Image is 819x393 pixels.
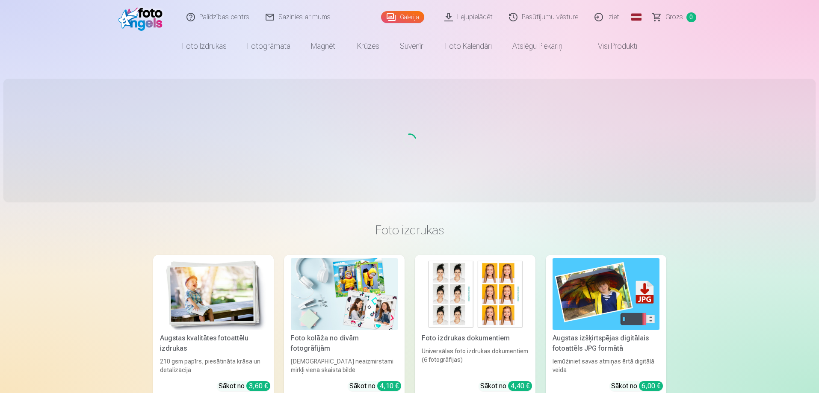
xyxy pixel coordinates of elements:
[219,381,270,391] div: Sākot no
[549,357,663,374] div: Iemūžiniet savas atmiņas ērtā digitālā veidā
[418,347,532,374] div: Universālas foto izdrukas dokumentiem (6 fotogrāfijas)
[508,381,532,391] div: 4,40 €
[347,34,390,58] a: Krūzes
[686,12,696,22] span: 0
[160,258,267,330] img: Augstas kvalitātes fotoattēlu izdrukas
[157,357,270,374] div: 210 gsm papīrs, piesātināta krāsa un detalizācija
[381,11,424,23] a: Galerija
[118,3,167,31] img: /fa1
[665,12,683,22] span: Grozs
[377,381,401,391] div: 4,10 €
[287,357,401,374] div: [DEMOGRAPHIC_DATA] neaizmirstami mirkļi vienā skaistā bildē
[418,333,532,343] div: Foto izdrukas dokumentiem
[301,34,347,58] a: Magnēti
[390,34,435,58] a: Suvenīri
[422,258,529,330] img: Foto izdrukas dokumentiem
[160,222,659,238] h3: Foto izdrukas
[549,333,663,354] div: Augstas izšķirtspējas digitālais fotoattēls JPG formātā
[502,34,574,58] a: Atslēgu piekariņi
[435,34,502,58] a: Foto kalendāri
[246,381,270,391] div: 3,60 €
[639,381,663,391] div: 6,00 €
[611,381,663,391] div: Sākot no
[574,34,648,58] a: Visi produkti
[553,258,659,330] img: Augstas izšķirtspējas digitālais fotoattēls JPG formātā
[480,381,532,391] div: Sākot no
[349,381,401,391] div: Sākot no
[287,333,401,354] div: Foto kolāža no divām fotogrāfijām
[291,258,398,330] img: Foto kolāža no divām fotogrāfijām
[172,34,237,58] a: Foto izdrukas
[157,333,270,354] div: Augstas kvalitātes fotoattēlu izdrukas
[237,34,301,58] a: Fotogrāmata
